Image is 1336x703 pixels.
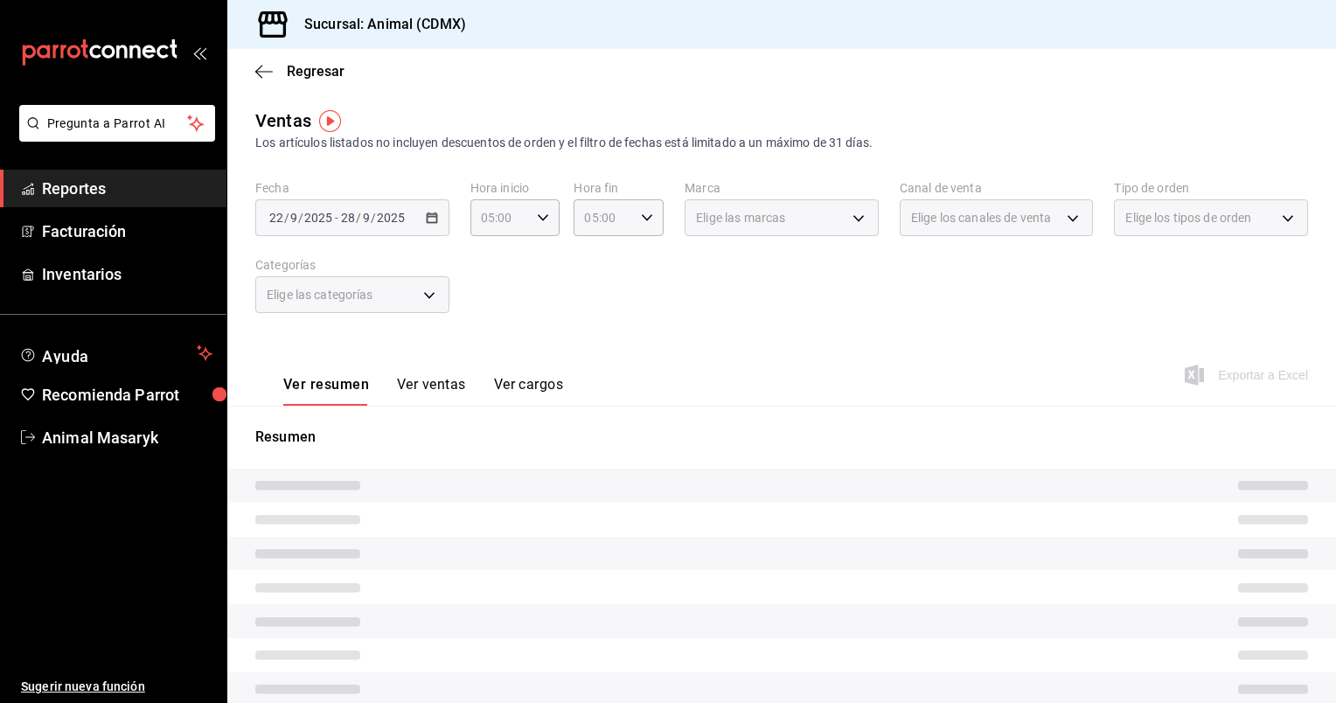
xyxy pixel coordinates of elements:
[494,376,564,406] button: Ver cargos
[696,209,785,226] span: Elige las marcas
[42,343,190,364] span: Ayuda
[470,182,560,194] label: Hora inicio
[376,211,406,225] input: ----
[362,211,371,225] input: --
[340,211,356,225] input: --
[356,211,361,225] span: /
[42,383,212,407] span: Recomienda Parrot
[255,63,344,80] button: Regresar
[371,211,376,225] span: /
[19,105,215,142] button: Pregunta a Parrot AI
[397,376,466,406] button: Ver ventas
[255,134,1308,152] div: Los artículos listados no incluyen descuentos de orden y el filtro de fechas está limitado a un m...
[21,678,212,696] span: Sugerir nueva función
[319,110,341,132] img: Tooltip marker
[1125,209,1251,226] span: Elige los tipos de orden
[685,182,879,194] label: Marca
[911,209,1051,226] span: Elige los canales de venta
[303,211,333,225] input: ----
[47,115,188,133] span: Pregunta a Parrot AI
[192,45,206,59] button: open_drawer_menu
[574,182,664,194] label: Hora fin
[335,211,338,225] span: -
[287,63,344,80] span: Regresar
[42,219,212,243] span: Facturación
[283,376,369,406] button: Ver resumen
[290,14,466,35] h3: Sucursal: Animal (CDMX)
[255,182,449,194] label: Fecha
[42,262,212,286] span: Inventarios
[268,211,284,225] input: --
[255,427,1308,448] p: Resumen
[900,182,1094,194] label: Canal de venta
[1114,182,1308,194] label: Tipo de orden
[255,259,449,271] label: Categorías
[255,108,311,134] div: Ventas
[284,211,289,225] span: /
[12,127,215,145] a: Pregunta a Parrot AI
[42,177,212,200] span: Reportes
[267,286,373,303] span: Elige las categorías
[289,211,298,225] input: --
[42,426,212,449] span: Animal Masaryk
[283,376,563,406] div: navigation tabs
[298,211,303,225] span: /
